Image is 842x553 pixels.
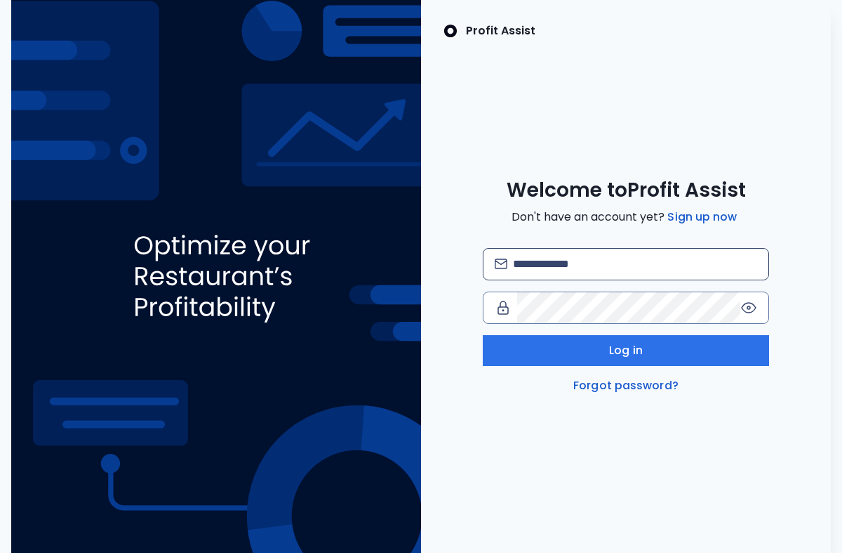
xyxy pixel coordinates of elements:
span: Log in [609,342,643,359]
p: Profit Assist [466,22,535,39]
a: Sign up now [664,209,740,226]
span: Don't have an account yet? [512,209,740,226]
span: Welcome to Profit Assist [507,178,746,203]
img: SpotOn Logo [443,22,457,39]
img: email [495,259,508,269]
button: Log in [483,335,770,366]
a: Forgot password? [570,377,681,394]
